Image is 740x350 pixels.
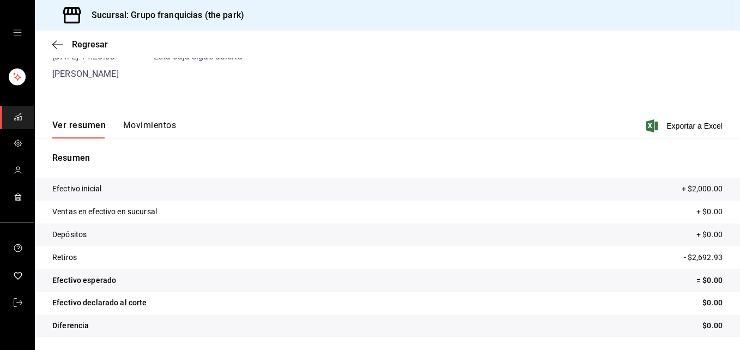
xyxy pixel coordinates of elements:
[52,229,87,240] p: Depósitos
[696,275,723,286] p: = $0.00
[52,120,106,138] button: Ver resumen
[52,183,101,195] p: Efectivo inicial
[684,252,723,263] p: - $2,692.93
[52,275,116,286] p: Efectivo esperado
[682,183,723,195] p: + $2,000.00
[52,252,77,263] p: Retiros
[123,120,176,138] button: Movimientos
[702,320,723,331] p: $0.00
[52,152,723,165] p: Resumen
[72,39,108,50] span: Regresar
[13,28,22,37] button: open drawer
[52,120,176,138] div: navigation tabs
[52,69,119,79] span: [PERSON_NAME]
[696,206,723,218] p: + $0.00
[648,119,723,132] button: Exportar a Excel
[52,206,157,218] p: Ventas en efectivo en sucursal
[52,297,147,309] p: Efectivo declarado al corte
[696,229,723,240] p: + $0.00
[52,39,108,50] button: Regresar
[702,297,723,309] p: $0.00
[52,320,89,331] p: Diferencia
[83,9,244,22] h3: Sucursal: Grupo franquicias (the park)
